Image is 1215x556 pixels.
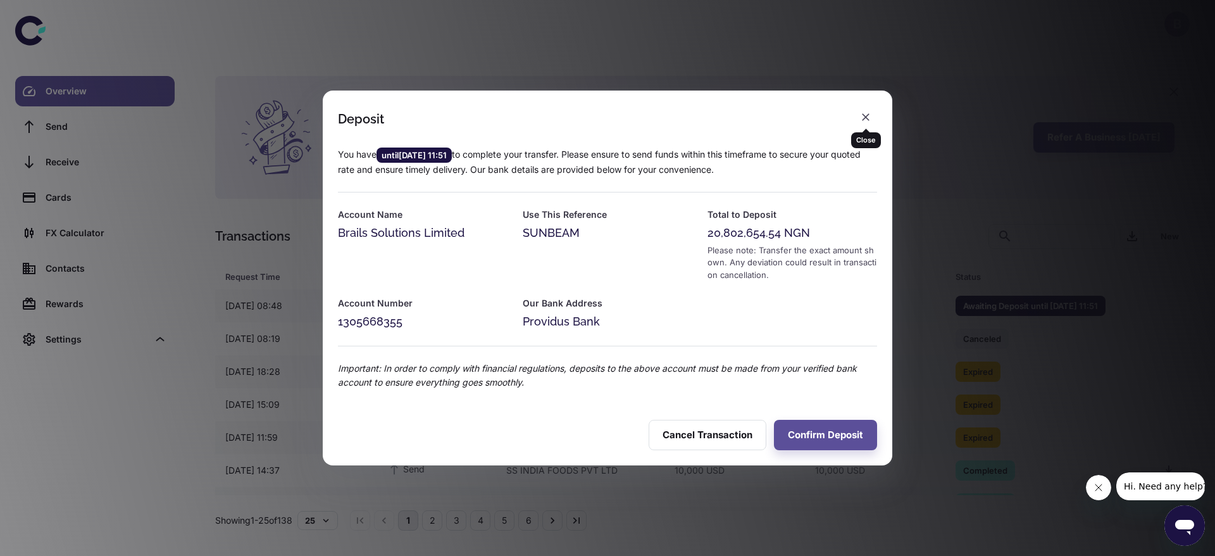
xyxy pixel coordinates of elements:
div: Close [851,132,881,148]
div: Providus Bank [523,313,692,331]
button: Confirm Deposit [774,420,877,450]
iframe: Message from company [1116,472,1205,500]
h6: Account Name [338,208,508,222]
button: Cancel Transaction [649,420,766,450]
span: until [DATE] 11:51 [377,149,452,161]
iframe: Button to launch messaging window [1164,505,1205,546]
div: Please note: Transfer the exact amount shown. Any deviation could result in transaction cancellat... [707,244,877,282]
div: Deposit [338,111,384,127]
p: You have to complete your transfer. Please ensure to send funds within this timeframe to secure y... [338,148,877,177]
div: SUNBEAM [523,224,692,242]
div: 20,802,654.54 NGN [707,224,877,242]
h6: Total to Deposit [707,208,877,222]
p: Important: In order to comply with financial regulations, deposits to the above account must be m... [338,362,877,389]
h6: Our Bank Address [523,296,692,310]
h6: Account Number [338,296,508,310]
h6: Use This Reference [523,208,692,222]
div: Brails Solutions Limited [338,224,508,242]
span: Hi. Need any help? [8,9,91,19]
iframe: Close message [1086,475,1111,500]
div: 1305668355 [338,313,508,331]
